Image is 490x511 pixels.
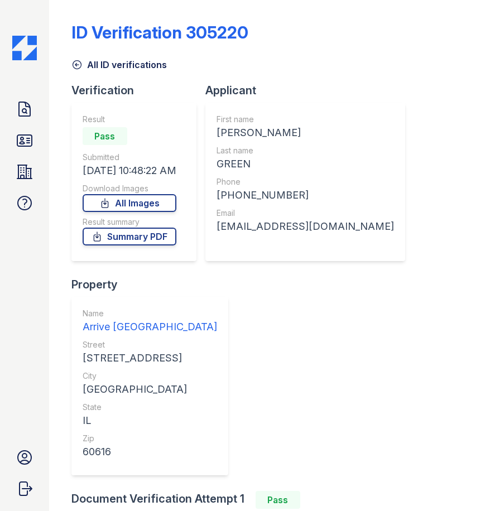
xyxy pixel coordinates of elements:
div: Property [71,277,237,292]
a: Name Arrive [GEOGRAPHIC_DATA] [83,308,217,335]
div: Phone [217,176,394,187]
div: City [83,370,217,382]
div: [PHONE_NUMBER] [217,187,394,203]
div: [PERSON_NAME] [217,125,394,141]
div: [GEOGRAPHIC_DATA] [83,382,217,397]
div: State [83,402,217,413]
div: Name [83,308,217,319]
div: Street [83,339,217,350]
div: [DATE] 10:48:22 AM [83,163,176,179]
div: Result summary [83,216,176,228]
div: Submitted [83,152,176,163]
div: IL [83,413,217,428]
div: Pass [256,491,300,509]
div: Pass [83,127,127,145]
div: Zip [83,433,217,444]
div: Verification [71,83,205,98]
div: GREEN [217,156,394,172]
div: Email [217,208,394,219]
div: Arrive [GEOGRAPHIC_DATA] [83,319,217,335]
div: Download Images [83,183,176,194]
div: Result [83,114,176,125]
div: [EMAIL_ADDRESS][DOMAIN_NAME] [217,219,394,234]
a: Summary PDF [83,228,176,245]
a: All Images [83,194,176,212]
div: [STREET_ADDRESS] [83,350,217,366]
div: Applicant [205,83,414,98]
div: Document Verification Attempt 1 [71,491,468,509]
div: 60616 [83,444,217,460]
a: All ID verifications [71,58,167,71]
div: ID Verification 305220 [71,22,248,42]
div: Last name [217,145,394,156]
img: CE_Icon_Blue-c292c112584629df590d857e76928e9f676e5b41ef8f769ba2f05ee15b207248.png [12,36,37,60]
div: First name [217,114,394,125]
